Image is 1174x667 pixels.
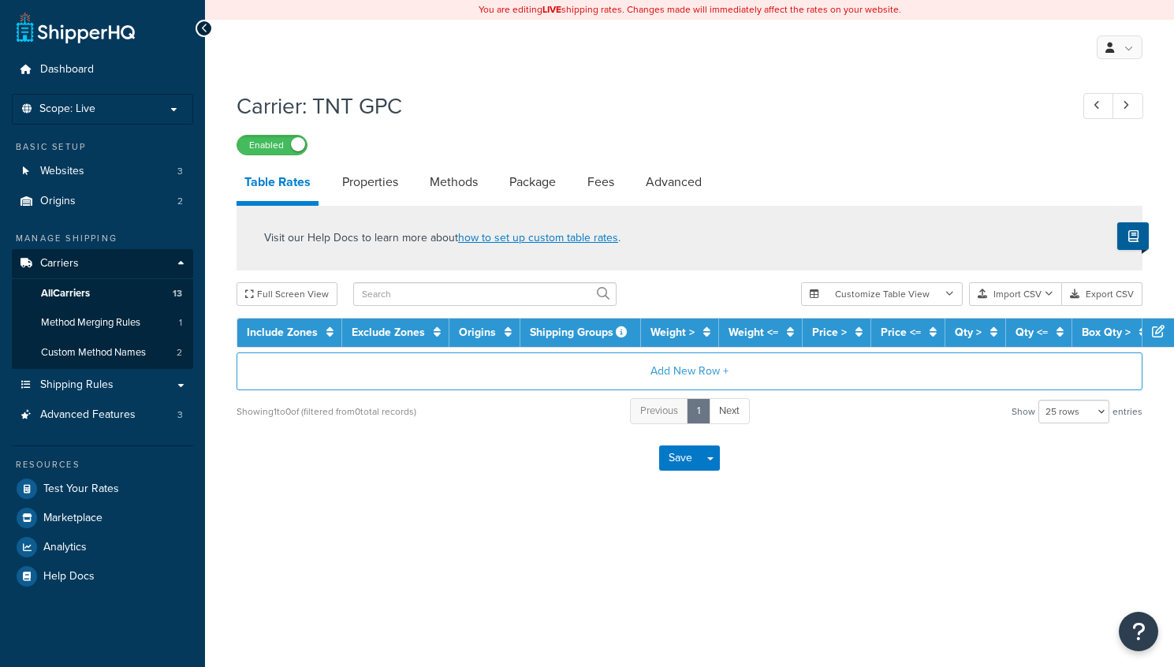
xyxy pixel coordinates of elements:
a: 1 [687,398,710,424]
a: Method Merging Rules1 [12,308,193,337]
a: Test Your Rates [12,475,193,503]
span: 3 [177,165,183,178]
a: Exclude Zones [352,324,425,341]
span: Show [1012,401,1035,423]
button: Save [659,445,702,471]
span: Dashboard [40,63,94,76]
a: Qty > [955,324,982,341]
span: Previous [640,403,678,418]
a: Fees [580,163,622,201]
a: Websites3 [12,157,193,186]
li: Origins [12,187,193,216]
div: Manage Shipping [12,232,193,245]
li: Method Merging Rules [12,308,193,337]
b: LIVE [542,2,561,17]
a: Next [709,398,750,424]
span: All Carriers [41,287,90,300]
button: Export CSV [1062,282,1142,306]
span: Scope: Live [39,102,95,116]
span: entries [1113,401,1142,423]
span: Marketplace [43,512,102,525]
span: Method Merging Rules [41,316,140,330]
a: Methods [422,163,486,201]
a: Advanced Features3 [12,401,193,430]
a: Help Docs [12,562,193,591]
span: 2 [177,195,183,208]
a: Origins2 [12,187,193,216]
a: Properties [334,163,406,201]
a: Box Qty > [1082,324,1131,341]
div: Resources [12,458,193,471]
a: Custom Method Names2 [12,338,193,367]
h1: Carrier: TNT GPC [237,91,1054,121]
p: Visit our Help Docs to learn more about . [264,229,621,247]
span: Shipping Rules [40,378,114,392]
button: Full Screen View [237,282,337,306]
button: Customize Table View [801,282,963,306]
span: Websites [40,165,84,178]
a: Shipping Rules [12,371,193,400]
a: Analytics [12,533,193,561]
div: Basic Setup [12,140,193,154]
span: Advanced Features [40,408,136,422]
li: Carriers [12,249,193,369]
a: Include Zones [247,324,318,341]
a: Next Record [1113,93,1143,119]
a: Price > [812,324,847,341]
div: Showing 1 to 0 of (filtered from 0 total records) [237,401,416,423]
a: Marketplace [12,504,193,532]
span: Help Docs [43,570,95,583]
a: Table Rates [237,163,319,206]
th: Shipping Groups [520,319,641,347]
span: 3 [177,408,183,422]
a: Dashboard [12,55,193,84]
span: Analytics [43,541,87,554]
span: 13 [173,287,182,300]
button: Add New Row + [237,352,1142,390]
li: Advanced Features [12,401,193,430]
li: Websites [12,157,193,186]
a: Previous [630,398,688,424]
a: Qty <= [1016,324,1048,341]
span: 1 [179,316,182,330]
a: Package [501,163,564,201]
button: Import CSV [969,282,1062,306]
a: Weight <= [729,324,778,341]
button: Open Resource Center [1119,612,1158,651]
li: Custom Method Names [12,338,193,367]
span: Carriers [40,257,79,270]
input: Search [353,282,617,306]
button: Show Help Docs [1117,222,1149,250]
a: how to set up custom table rates [458,229,618,246]
span: Origins [40,195,76,208]
label: Enabled [237,136,307,155]
a: Weight > [650,324,695,341]
a: Price <= [881,324,921,341]
span: Test Your Rates [43,483,119,496]
a: Advanced [638,163,710,201]
span: Custom Method Names [41,346,146,360]
a: Previous Record [1083,93,1114,119]
a: Carriers [12,249,193,278]
a: Origins [459,324,496,341]
span: 2 [177,346,182,360]
a: AllCarriers13 [12,279,193,308]
span: Next [719,403,740,418]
